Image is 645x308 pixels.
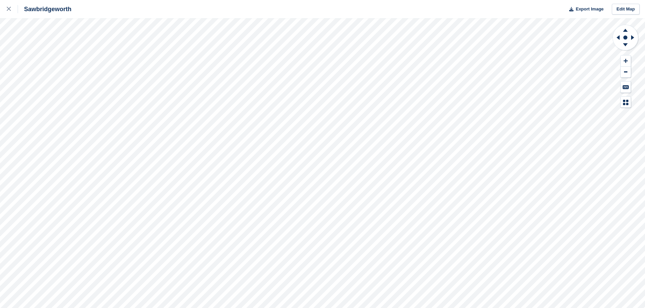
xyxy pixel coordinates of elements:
a: Edit Map [612,4,640,15]
button: Map Legend [621,97,631,108]
button: Zoom In [621,55,631,67]
span: Export Image [576,6,603,13]
button: Export Image [565,4,604,15]
button: Zoom Out [621,67,631,78]
button: Keyboard Shortcuts [621,81,631,93]
div: Sawbridgeworth [18,5,71,13]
